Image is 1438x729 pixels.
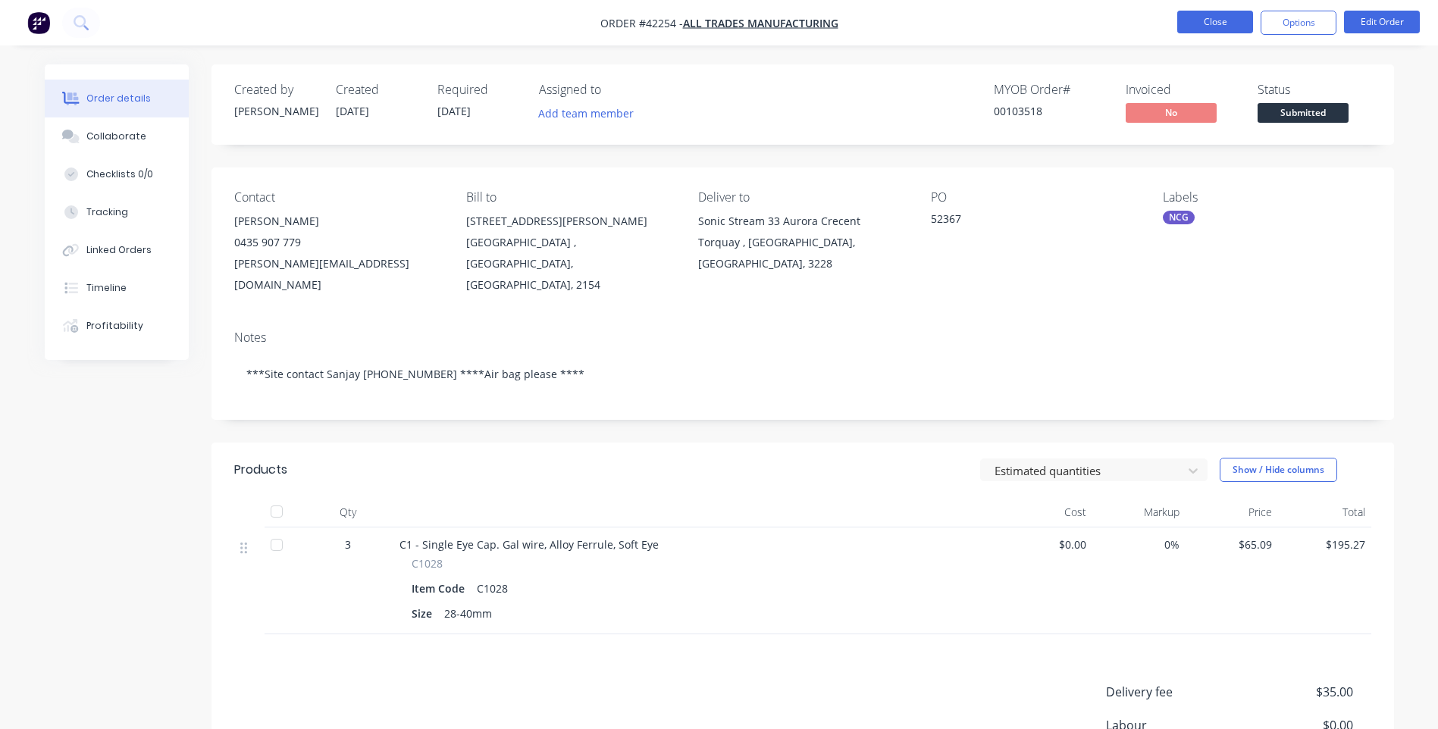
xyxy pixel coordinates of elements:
div: [PERSON_NAME][EMAIL_ADDRESS][DOMAIN_NAME] [234,253,442,296]
div: [STREET_ADDRESS][PERSON_NAME] [466,211,674,232]
span: [DATE] [437,104,471,118]
span: $0.00 [1006,537,1087,552]
button: Edit Order [1344,11,1420,33]
div: Checklists 0/0 [86,167,153,181]
button: Order details [45,80,189,117]
div: Torquay , [GEOGRAPHIC_DATA], [GEOGRAPHIC_DATA], 3228 [698,232,906,274]
div: ***Site contact Sanjay [PHONE_NUMBER] ****Air bag please **** [234,351,1371,397]
div: Status [1258,83,1371,97]
div: Assigned to [539,83,691,97]
a: ALL TRADES MANUFACTURING [683,16,838,30]
div: Cost [1000,497,1093,527]
div: Qty [302,497,393,527]
div: Order details [86,92,151,105]
div: Timeline [86,281,127,295]
div: C1028 [471,577,514,599]
span: [DATE] [336,104,369,118]
div: MYOB Order # [994,83,1107,97]
button: Close [1177,11,1253,33]
button: Submitted [1258,103,1349,126]
div: Notes [234,330,1371,345]
div: Sonic Stream 33 Aurora CrecentTorquay , [GEOGRAPHIC_DATA], [GEOGRAPHIC_DATA], 3228 [698,211,906,274]
div: 28-40mm [438,602,498,624]
div: PO [931,190,1139,205]
div: Invoiced [1126,83,1239,97]
div: [PERSON_NAME]0435 907 779[PERSON_NAME][EMAIL_ADDRESS][DOMAIN_NAME] [234,211,442,296]
button: Add team member [539,103,642,124]
div: Contact [234,190,442,205]
span: 0% [1098,537,1180,552]
span: Submitted [1258,103,1349,122]
div: [GEOGRAPHIC_DATA] , [GEOGRAPHIC_DATA], [GEOGRAPHIC_DATA], 2154 [466,232,674,296]
button: Collaborate [45,117,189,155]
button: Profitability [45,307,189,345]
button: Tracking [45,193,189,231]
div: Markup [1092,497,1186,527]
button: Checklists 0/0 [45,155,189,193]
div: Collaborate [86,130,146,143]
div: Deliver to [698,190,906,205]
div: Bill to [466,190,674,205]
span: $65.09 [1192,537,1273,552]
div: Item Code [412,577,471,599]
button: Options [1261,11,1336,35]
button: Timeline [45,269,189,307]
div: Sonic Stream 33 Aurora Crecent [698,211,906,232]
span: No [1126,103,1217,122]
div: Products [234,461,287,479]
span: $195.27 [1284,537,1365,552]
span: 3 [345,537,351,552]
img: Factory [27,11,50,34]
span: $35.00 [1240,683,1352,701]
div: Total [1278,497,1371,527]
div: [STREET_ADDRESS][PERSON_NAME][GEOGRAPHIC_DATA] , [GEOGRAPHIC_DATA], [GEOGRAPHIC_DATA], 2154 [466,211,674,296]
div: 0435 907 779 [234,232,442,253]
div: Profitability [86,319,143,333]
div: Labels [1163,190,1371,205]
span: Order #42254 - [600,16,683,30]
div: Required [437,83,521,97]
span: C1028 [412,555,443,571]
div: Tracking [86,205,128,219]
span: Delivery fee [1106,683,1241,701]
button: Add team member [530,103,641,124]
span: C1 - Single Eye Cap. Gal wire, Alloy Ferrule, Soft Eye [399,537,659,552]
div: Price [1186,497,1279,527]
div: Created by [234,83,318,97]
div: [PERSON_NAME] [234,103,318,119]
div: NCG [1163,211,1195,224]
div: 00103518 [994,103,1107,119]
button: Show / Hide columns [1220,458,1337,482]
button: Linked Orders [45,231,189,269]
div: [PERSON_NAME] [234,211,442,232]
div: Size [412,602,438,624]
div: 52367 [931,211,1120,232]
div: Linked Orders [86,243,152,257]
div: Created [336,83,419,97]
